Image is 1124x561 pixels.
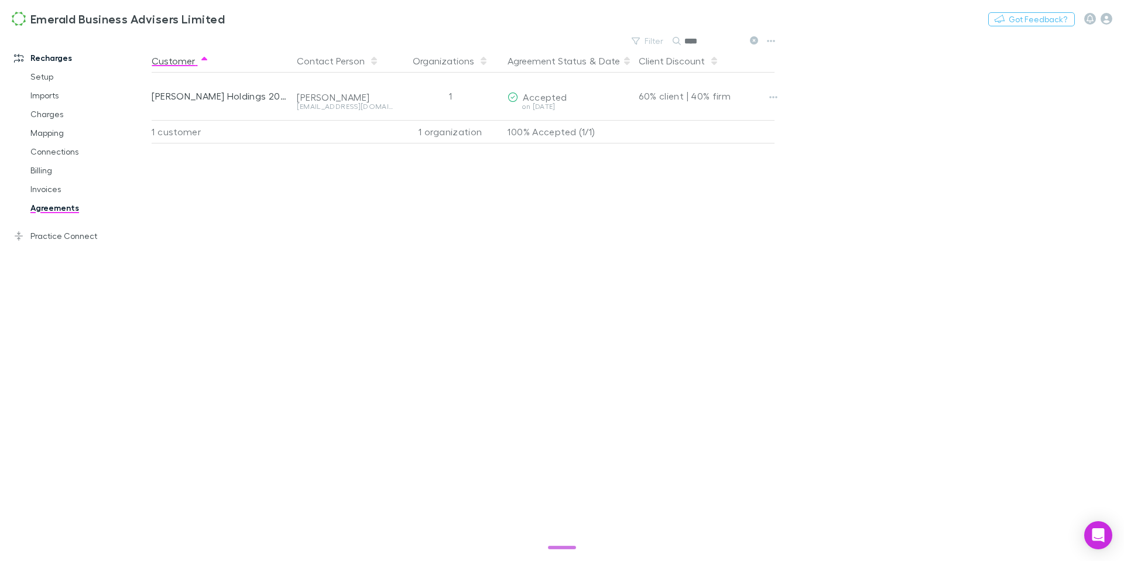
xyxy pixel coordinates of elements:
div: 1 [397,73,503,119]
div: 1 organization [397,120,503,143]
a: Practice Connect [2,227,149,245]
a: Emerald Business Advisers Limited [5,5,232,33]
div: [PERSON_NAME] Holdings 2019 Limited [152,73,287,119]
div: [PERSON_NAME] [297,91,393,103]
button: Organizations [413,49,488,73]
span: Accepted [523,91,567,102]
button: Got Feedback? [988,12,1075,26]
div: & [508,49,629,73]
button: Customer [152,49,209,73]
p: 100% Accepted (1/1) [508,121,629,143]
div: Open Intercom Messenger [1084,521,1112,549]
a: Charges [19,105,149,124]
a: Recharges [2,49,149,67]
img: Emerald Business Advisers Limited's Logo [12,12,26,26]
button: Filter [626,34,670,48]
div: 60% client | 40% firm [639,73,775,119]
div: on [DATE] [508,103,629,110]
a: Agreements [19,199,149,217]
div: [EMAIL_ADDRESS][DOMAIN_NAME] [297,103,393,110]
a: Invoices [19,180,149,199]
button: Agreement Status [508,49,587,73]
h3: Emerald Business Advisers Limited [30,12,225,26]
button: Date [599,49,620,73]
a: Setup [19,67,149,86]
div: 1 customer [152,120,292,143]
a: Imports [19,86,149,105]
button: Contact Person [297,49,379,73]
a: Connections [19,142,149,161]
a: Billing [19,161,149,180]
a: Mapping [19,124,149,142]
button: Client Discount [639,49,719,73]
